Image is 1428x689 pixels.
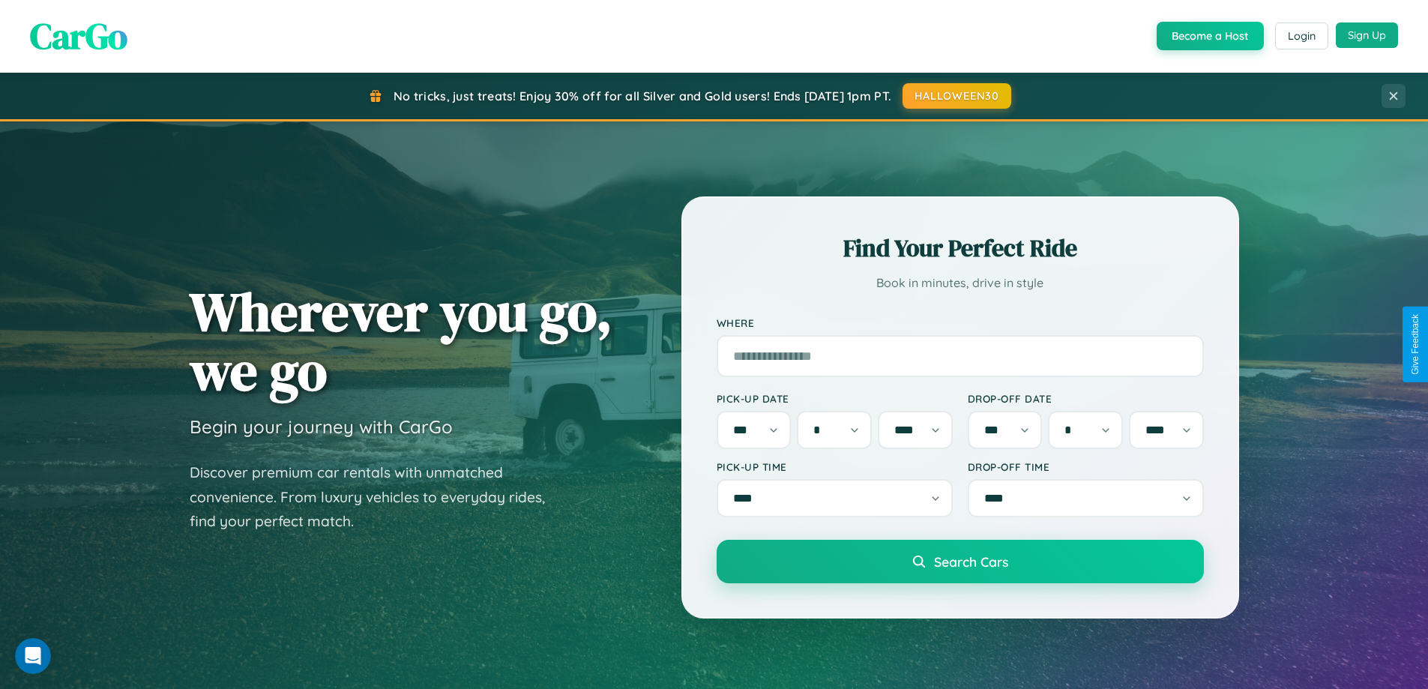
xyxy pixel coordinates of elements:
p: Discover premium car rentals with unmatched convenience. From luxury vehicles to everyday rides, ... [190,460,564,534]
p: Book in minutes, drive in style [717,272,1204,294]
button: Become a Host [1157,22,1264,50]
button: Login [1275,22,1328,49]
h1: Wherever you go, we go [190,282,612,400]
div: Give Feedback [1410,314,1421,375]
label: Drop-off Time [968,460,1204,473]
h2: Find Your Perfect Ride [717,232,1204,265]
label: Where [717,316,1204,329]
label: Drop-off Date [968,392,1204,405]
button: Sign Up [1336,22,1398,48]
label: Pick-up Date [717,392,953,405]
iframe: Intercom live chat [15,638,51,674]
label: Pick-up Time [717,460,953,473]
h3: Begin your journey with CarGo [190,415,453,438]
span: Search Cars [934,553,1008,570]
button: Search Cars [717,540,1204,583]
span: No tricks, just treats! Enjoy 30% off for all Silver and Gold users! Ends [DATE] 1pm PT. [394,88,891,103]
span: CarGo [30,11,127,61]
button: HALLOWEEN30 [903,83,1011,109]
